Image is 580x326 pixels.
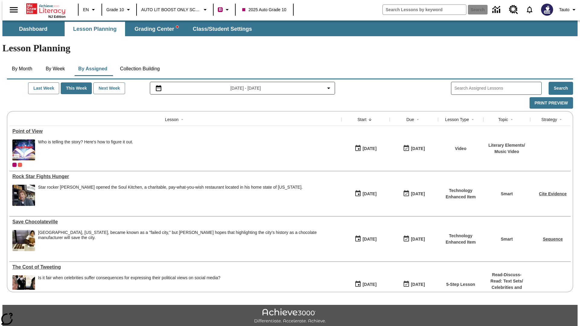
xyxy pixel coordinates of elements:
[498,117,508,123] div: Topic
[12,129,338,134] a: Point of View, Lessons
[541,4,553,16] img: Avatar
[83,7,89,13] span: EN
[153,85,333,92] button: Select the date range menu item
[73,26,117,33] span: Lesson Planning
[541,117,557,123] div: Strategy
[126,22,187,36] button: Grading Center
[38,139,133,161] div: Who is telling the story? Here's how to figure it out.
[38,230,338,251] div: Central Falls, Rhode Island, became known as a "failed city," but Mike Ritz hopes that highlighti...
[242,7,286,13] span: 2025 Auto Grade 10
[139,4,211,15] button: School: AUTO LIT BOOST ONLY SCHOOL, Select your school
[383,5,466,14] input: search field
[254,308,326,324] img: Achieve3000 Differentiate Accelerate Achieve
[61,82,92,94] button: This Week
[488,142,525,149] p: Literary Elements /
[2,21,578,36] div: SubNavbar
[486,284,527,297] p: Celebrities and Politics
[5,1,23,19] button: Open side menu
[12,185,35,206] img: A man in a restaurant with jars and dishes in the background and a sign that says Soul Kitchen. R...
[12,264,338,270] div: The Cost of Tweeting
[179,116,186,123] button: Sort
[501,236,513,242] p: Smart
[353,143,379,154] button: 10/15/25: First time the lesson was available
[401,188,427,200] button: 10/15/25: Last day the lesson can be accessed
[93,82,125,94] button: Next Week
[40,62,70,76] button: By Week
[411,281,425,288] div: [DATE]
[549,82,573,95] button: Search
[12,230,35,251] img: A woman working with chocolate on a kitchen. An American city that once thrived, then sank into d...
[80,4,100,15] button: Language: EN, Select a language
[134,26,178,33] span: Grading Center
[505,2,522,18] a: Resource Center, Will open in new tab
[193,26,252,33] span: Class/Student Settings
[19,26,47,33] span: Dashboard
[12,275,35,296] img: sharing political opinions on social media can impact your career
[488,149,525,155] p: Music Video
[12,139,35,161] img: open book with fanned pages and musical notes floating out
[401,279,427,290] button: 10/15/25: Last day the lesson can be accessed
[357,117,366,123] div: Start
[7,62,37,76] button: By Month
[38,185,303,190] div: Star rocker [PERSON_NAME] opened the Soul Kitchen, a charitable, pay-what-you-wish restaurant loc...
[489,2,505,18] a: Data Center
[411,145,425,152] div: [DATE]
[28,82,59,94] button: Last Week
[508,116,515,123] button: Sort
[401,143,427,154] button: 10/15/25: Last day the lesson can be accessed
[12,174,338,179] a: Rock Star Fights Hunger , Lessons
[215,4,233,15] button: Boost Class color is violet red. Change class color
[2,22,257,36] div: SubNavbar
[401,233,427,245] button: 10/15/25: Last day the lesson can be accessed
[115,62,165,76] button: Collection Building
[486,272,527,284] p: Read-Discuss-Read: Text Sets /
[188,22,257,36] button: Class/Student Settings
[230,85,261,91] span: [DATE] - [DATE]
[3,22,63,36] button: Dashboard
[12,264,338,270] a: The Cost of Tweeting, Lessons
[414,116,421,123] button: Sort
[12,163,17,167] div: Current Class
[12,219,338,225] div: Save Chocolateville
[455,145,466,152] p: Video
[106,7,124,13] span: Grade 10
[362,190,376,198] div: [DATE]
[501,191,513,197] p: Smart
[469,116,476,123] button: Sort
[104,4,134,15] button: Grade: Grade 10, Select a grade
[353,279,379,290] button: 10/15/25: First time the lesson was available
[18,163,22,167] div: OL 2025 Auto Grade 11
[537,2,557,18] button: Select a new avatar
[454,84,541,93] input: Search Assigned Lessons
[48,15,66,18] span: NJ Edition
[141,7,201,13] span: AUTO LIT BOOST ONLY SCHOOL
[353,233,379,245] button: 10/15/25: First time the lesson was available
[362,235,376,243] div: [DATE]
[406,117,414,123] div: Due
[26,3,66,15] a: Home
[176,26,179,28] svg: writing assistant alert
[530,97,573,109] button: Print Preview
[362,145,376,152] div: [DATE]
[362,281,376,288] div: [DATE]
[441,233,480,245] p: Technology Enhanced Item
[441,187,480,200] p: Technology Enhanced Item
[38,185,303,206] span: Star rocker Jon Bon Jovi opened the Soul Kitchen, a charitable, pay-what-you-wish restaurant loca...
[445,117,469,123] div: Lesson Type
[12,129,338,134] div: Point of View
[543,237,563,241] a: Sequence
[12,219,338,225] a: Save Chocolateville, Lessons
[219,6,222,13] span: B
[411,190,425,198] div: [DATE]
[366,116,374,123] button: Sort
[446,281,475,288] p: 5-Step Lesson
[65,22,125,36] button: Lesson Planning
[38,275,221,296] div: Is it fair when celebrities suffer consequences for expressing their political views on social me...
[522,2,537,18] a: Notifications
[557,4,580,15] button: Profile/Settings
